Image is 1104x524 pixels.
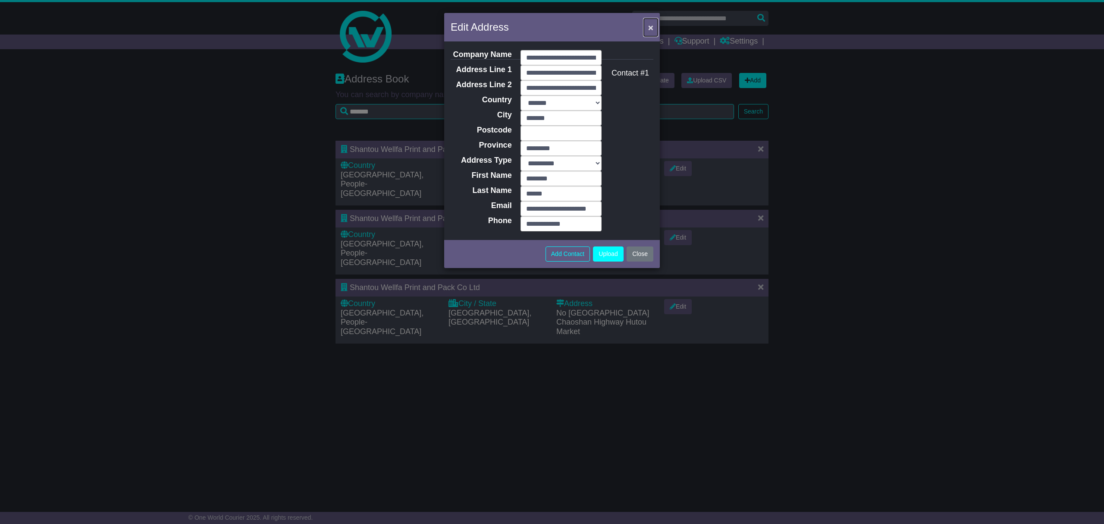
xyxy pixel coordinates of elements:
[444,141,516,150] label: Province
[444,110,516,120] label: City
[451,19,509,35] h5: Edit Address
[648,22,653,32] span: ×
[644,19,658,36] button: Close
[444,95,516,105] label: Country
[444,126,516,135] label: Postcode
[444,201,516,211] label: Email
[444,80,516,90] label: Address Line 2
[612,69,649,77] span: Contact #1
[444,216,516,226] label: Phone
[444,171,516,180] label: First Name
[593,246,623,262] button: Upload
[546,246,590,262] button: Add Contact
[627,246,653,262] button: Close
[444,156,516,165] label: Address Type
[444,186,516,196] label: Last Name
[444,50,516,60] label: Company Name
[444,65,516,75] label: Address Line 1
